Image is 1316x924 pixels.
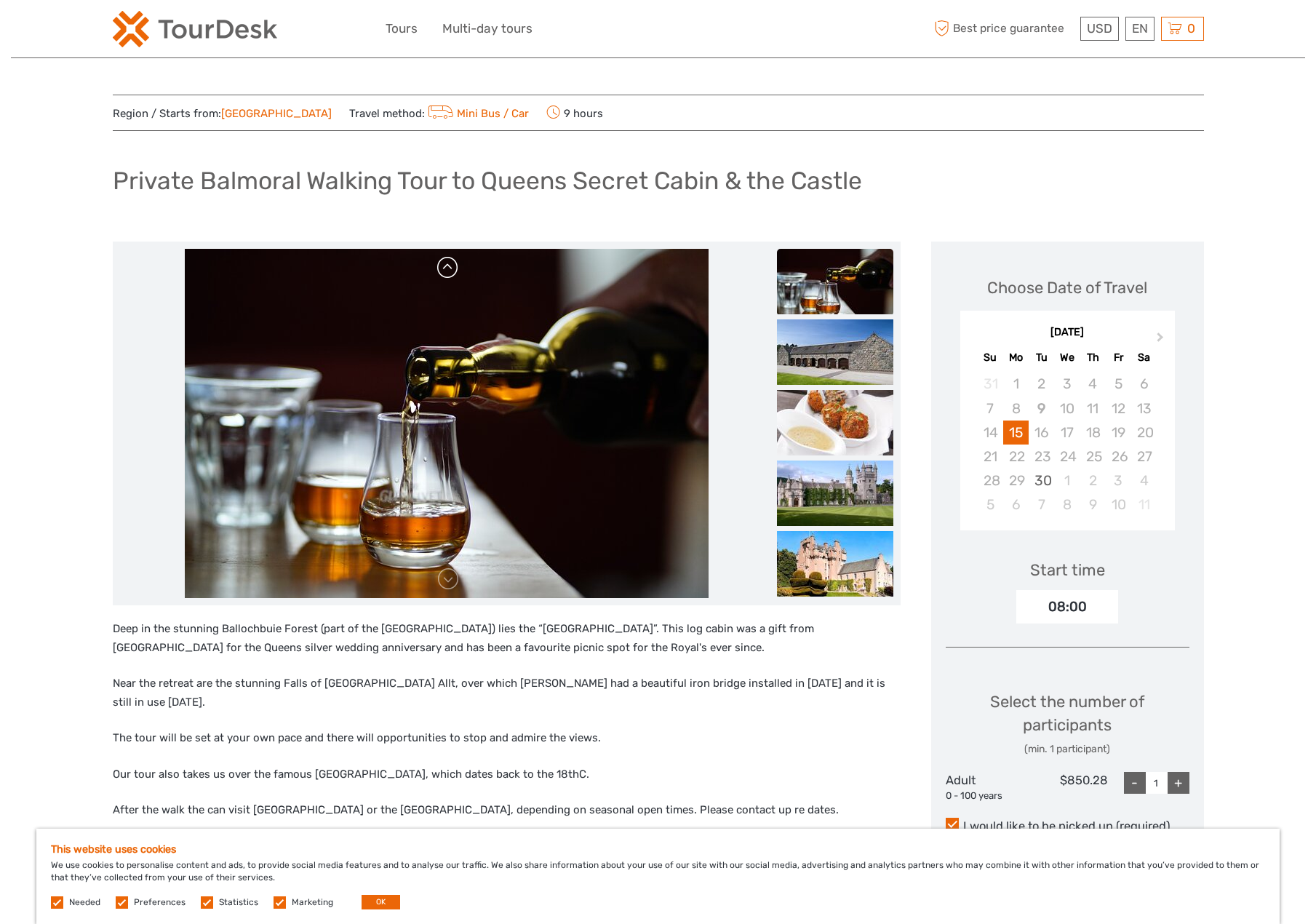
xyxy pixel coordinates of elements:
div: Not available Sunday, August 31st, 2025 [978,372,1003,396]
div: Not available Saturday, September 20th, 2025 [1131,421,1157,445]
div: month 2025-09 [965,372,1170,517]
div: Not available Tuesday, September 2nd, 2025 [1029,372,1054,396]
div: Not available Tuesday, September 23rd, 2025 [1029,445,1054,469]
p: We're away right now. Please check back later! [20,25,164,37]
div: Not available Wednesday, September 3rd, 2025 [1054,372,1080,396]
span: 0 [1185,21,1197,36]
div: Not available Sunday, September 21st, 2025 [978,445,1003,469]
a: Mini Bus / Car [425,107,530,120]
div: Not available Sunday, September 28th, 2025 [978,469,1003,493]
div: Not available Friday, September 12th, 2025 [1106,397,1131,421]
div: [DATE] [960,325,1175,340]
p: Near the retreat are the stunning Falls of [GEOGRAPHIC_DATA] Allt, over which [PERSON_NAME] had a... [113,674,901,712]
div: Choose Thursday, October 2nd, 2025 [1080,469,1106,493]
img: 6855fef442d046b08a63822009097b08_slider_thumbnail.jpg [777,390,893,455]
div: Choose Thursday, October 9th, 2025 [1080,493,1106,517]
div: Su [978,348,1003,367]
div: EN [1125,17,1155,41]
div: Choose Wednesday, October 8th, 2025 [1054,493,1080,517]
div: Not available Monday, September 22nd, 2025 [1003,445,1029,469]
div: Select the number of participants [946,690,1189,757]
div: Not available Monday, September 8th, 2025 [1003,397,1029,421]
div: Choose Tuesday, September 30th, 2025 [1029,469,1054,493]
div: Not available Monday, September 1st, 2025 [1003,372,1029,396]
div: Mo [1003,348,1029,367]
div: Not available Friday, September 26th, 2025 [1106,445,1131,469]
div: Not available Sunday, September 7th, 2025 [978,397,1003,421]
img: 2254-3441b4b5-4e5f-4d00-b396-31f1d84a6ebf_logo_small.png [113,11,277,47]
label: Statistics [219,896,258,909]
div: Choose Monday, October 6th, 2025 [1003,493,1029,517]
a: Tours [386,18,418,39]
div: Not available Saturday, October 11th, 2025 [1131,493,1157,517]
div: Not available Thursday, September 25th, 2025 [1080,445,1106,469]
div: $850.28 [1026,772,1108,802]
div: Sa [1131,348,1157,367]
div: (min. 1 participant) [946,742,1189,757]
div: We [1054,348,1080,367]
img: 7e16966173514093b52cc0345a61721e_main_slider.jpg [185,249,709,598]
img: 148b9a205edd48d69c4bc4901fdb2da2_slider_thumbnail.jpg [777,531,893,597]
span: USD [1087,21,1112,36]
div: Not available Saturday, September 27th, 2025 [1131,445,1157,469]
div: Choose Friday, October 3rd, 2025 [1106,469,1131,493]
img: e9bf520e28204358b651ccd8728626dc_slider_thumbnail.jpg [777,319,893,385]
div: Not available Thursday, September 11th, 2025 [1080,397,1106,421]
div: Not available Thursday, September 4th, 2025 [1080,372,1106,396]
label: I would like to be picked up (required) [946,818,1189,835]
div: Choose Saturday, October 4th, 2025 [1131,469,1157,493]
span: 9 hours [546,103,603,123]
div: Start time [1030,559,1105,581]
div: Choose Tuesday, October 7th, 2025 [1029,493,1054,517]
a: [GEOGRAPHIC_DATA] [221,107,332,120]
p: Our tour also takes us over the famous [GEOGRAPHIC_DATA], which dates back to the 18thC. [113,765,901,784]
div: Not available Tuesday, September 9th, 2025 [1029,397,1054,421]
div: 0 - 100 years [946,789,1027,803]
div: Fr [1106,348,1131,367]
div: Not available Friday, September 5th, 2025 [1106,372,1131,396]
div: - [1124,772,1146,794]
h1: Private Balmoral Walking Tour to Queens Secret Cabin & the Castle [113,166,862,196]
p: Deep in the stunning Ballochbuie Forest (part of the [GEOGRAPHIC_DATA]) lies the “[GEOGRAPHIC_DAT... [113,620,901,657]
div: Th [1080,348,1106,367]
h5: This website uses cookies [51,843,1265,856]
div: Choose Wednesday, October 1st, 2025 [1054,469,1080,493]
div: Not available Saturday, September 6th, 2025 [1131,372,1157,396]
div: Choose Date of Travel [987,276,1147,299]
div: Adult [946,772,1027,802]
div: Not available Wednesday, September 10th, 2025 [1054,397,1080,421]
div: Not available Monday, September 29th, 2025 [1003,469,1029,493]
span: Travel method: [349,103,530,123]
span: Region / Starts from: [113,106,332,122]
label: Preferences [134,896,186,909]
div: We use cookies to personalise content and ads, to provide social media features and to analyse ou... [36,829,1280,924]
p: The tour will be set at your own pace and there will opportunities to stop and admire the views. [113,729,901,748]
div: Not available Tuesday, September 16th, 2025 [1029,421,1054,445]
label: Marketing [292,896,333,909]
button: OK [362,895,400,909]
button: Next Month [1150,329,1173,352]
div: Choose Monday, September 15th, 2025 [1003,421,1029,445]
div: Choose Sunday, October 5th, 2025 [978,493,1003,517]
div: Not available Wednesday, September 17th, 2025 [1054,421,1080,445]
div: Not available Saturday, September 13th, 2025 [1131,397,1157,421]
img: 6eb909e32a7b4466b3d38fbf9ba7319b_slider_thumbnail.jpg [777,461,893,526]
div: Not available Wednesday, September 24th, 2025 [1054,445,1080,469]
img: 7e16966173514093b52cc0345a61721e_slider_thumbnail.jpg [777,249,893,314]
div: Tu [1029,348,1054,367]
a: Multi-day tours [442,18,533,39]
div: Choose Friday, October 10th, 2025 [1106,493,1131,517]
div: Not available Sunday, September 14th, 2025 [978,421,1003,445]
label: Needed [69,896,100,909]
div: Not available Thursday, September 18th, 2025 [1080,421,1106,445]
button: Open LiveChat chat widget [167,23,185,40]
div: Not available Friday, September 19th, 2025 [1106,421,1131,445]
span: Best price guarantee [931,17,1077,41]
div: + [1168,772,1189,794]
div: 08:00 [1016,590,1118,624]
p: After the walk the can visit [GEOGRAPHIC_DATA] or the [GEOGRAPHIC_DATA], depending on seasonal op... [113,801,901,820]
